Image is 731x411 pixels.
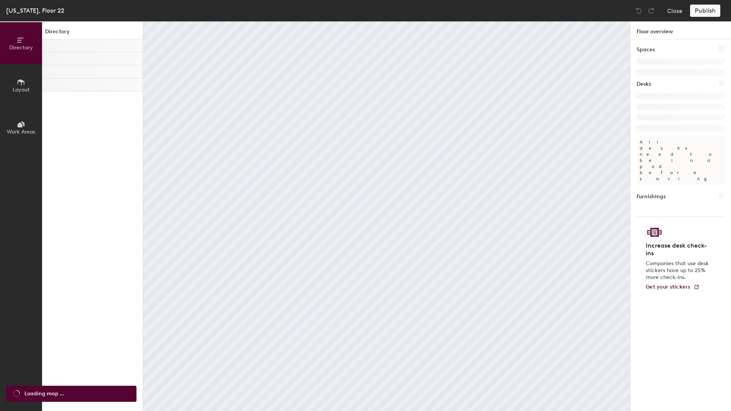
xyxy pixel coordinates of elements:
p: Companies that use desk stickers have up to 25% more check-ins. [646,260,711,281]
h1: Floor overview [630,21,731,39]
span: Layout [13,86,30,93]
h1: Furnishings [637,192,666,201]
canvas: Map [143,21,630,411]
h1: Directory [42,28,143,39]
span: Directory [9,44,33,51]
button: Close [667,5,682,17]
h4: Increase desk check-ins [646,242,711,257]
p: All desks need to be in a pod before saving [637,136,725,185]
h1: Spaces [637,46,655,54]
img: Sticker logo [646,226,663,239]
a: Get your stickers [646,284,700,290]
span: Get your stickers [646,284,690,290]
div: [US_STATE], Floor 22 [6,6,64,15]
span: Loading map ... [24,390,64,398]
img: Redo [647,7,655,15]
img: Undo [635,7,643,15]
span: Work Areas [7,129,35,135]
h1: Desks [637,80,651,88]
